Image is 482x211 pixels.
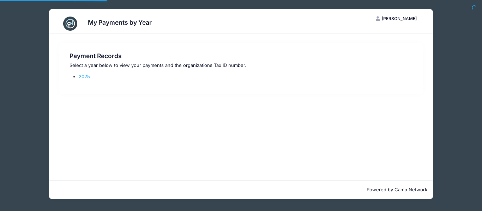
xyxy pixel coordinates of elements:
[63,17,77,31] img: CampNetwork
[70,62,412,69] p: Select a year below to view your payments and the organizations Tax ID number.
[370,13,423,25] button: [PERSON_NAME]
[55,186,427,193] p: Powered by Camp Network
[70,52,412,60] h3: Payment Records
[382,16,417,21] span: [PERSON_NAME]
[88,19,152,26] h3: My Payments by Year
[79,74,90,79] a: 2025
